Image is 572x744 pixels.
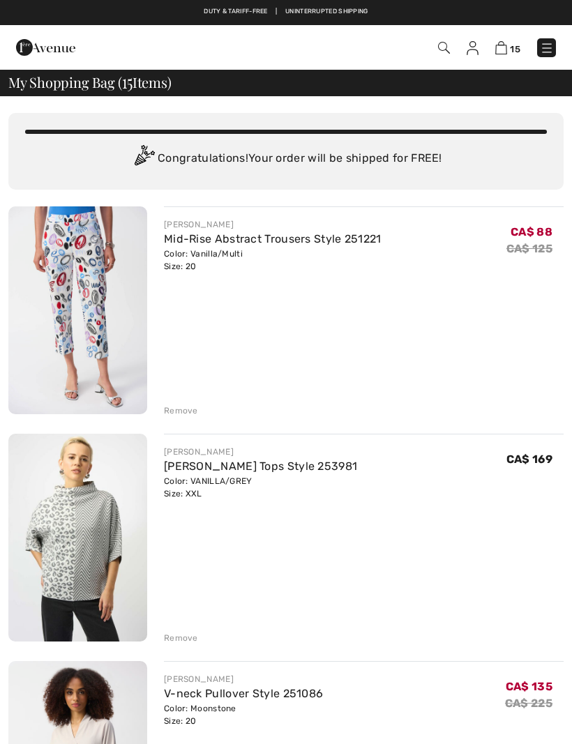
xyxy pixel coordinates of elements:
[540,41,554,55] img: Menu
[164,232,382,245] a: Mid-Rise Abstract Trousers Style 251221
[16,33,75,61] img: 1ère Avenue
[122,72,133,90] span: 15
[506,453,552,466] span: CA$ 169
[495,41,507,54] img: Shopping Bag
[16,40,75,53] a: 1ère Avenue
[510,44,520,54] span: 15
[8,434,147,641] img: Joseph Ribkoff Tops Style 253981
[164,248,382,273] div: Color: Vanilla/Multi Size: 20
[164,687,323,700] a: V-neck Pullover Style 251086
[438,42,450,54] img: Search
[505,697,552,710] s: CA$ 225
[164,475,357,500] div: Color: VANILLA/GREY Size: XXL
[25,145,547,173] div: Congratulations! Your order will be shipped for FREE!
[506,242,552,255] s: CA$ 125
[506,680,552,693] span: CA$ 135
[8,206,147,414] img: Mid-Rise Abstract Trousers Style 251221
[164,218,382,231] div: [PERSON_NAME]
[164,673,323,685] div: [PERSON_NAME]
[164,460,357,473] a: [PERSON_NAME] Tops Style 253981
[164,632,198,644] div: Remove
[467,41,479,55] img: My Info
[130,145,158,173] img: Congratulation2.svg
[495,39,520,56] a: 15
[8,75,172,89] span: My Shopping Bag ( Items)
[164,702,323,727] div: Color: Moonstone Size: 20
[164,404,198,417] div: Remove
[511,225,552,238] span: CA$ 88
[164,446,357,458] div: [PERSON_NAME]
